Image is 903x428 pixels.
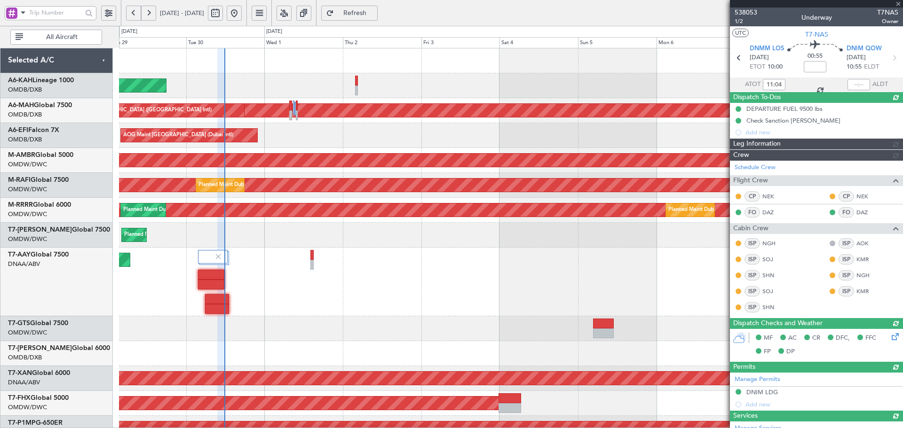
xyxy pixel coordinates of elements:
div: Tue 30 [186,37,265,48]
a: M-RRRRGlobal 6000 [8,202,71,208]
span: Refresh [336,10,374,16]
span: Owner [877,17,898,25]
a: A6-EFIFalcon 7X [8,127,59,133]
span: A6-MAH [8,102,34,109]
span: All Aircraft [25,34,99,40]
a: OMDB/DXB [8,86,42,94]
span: DNIM QOW [847,44,882,54]
a: M-RAFIGlobal 7500 [8,177,69,183]
a: M-AMBRGlobal 5000 [8,152,73,158]
div: Planned Maint Dubai (Al Maktoum Intl) [198,178,291,192]
a: T7-FHXGlobal 5000 [8,395,69,401]
span: T7-NAS [805,30,828,39]
div: Mon 6 [657,37,735,48]
a: DNAA/ABV [8,378,40,387]
span: A6-KAH [8,77,32,84]
a: OMDW/DWC [8,160,47,169]
a: T7-[PERSON_NAME]Global 7500 [8,226,110,233]
span: ETOT [750,62,765,72]
a: A6-KAHLineage 1000 [8,77,74,84]
div: Sat 4 [499,37,578,48]
span: T7-GTS [8,320,30,327]
div: Planned Maint Dubai (Al Maktoum Intl) [123,203,216,217]
a: T7-XANGlobal 6000 [8,370,70,376]
span: T7-FHX [8,395,31,401]
div: Planned Maint [GEOGRAPHIC_DATA] ([GEOGRAPHIC_DATA] Intl) [55,103,212,117]
a: T7-[PERSON_NAME]Global 6000 [8,345,110,351]
div: Thu 2 [343,37,421,48]
span: T7-[PERSON_NAME] [8,226,72,233]
input: Trip Number [29,6,82,20]
span: 1/2 [735,17,757,25]
span: [DATE] [847,53,866,62]
a: T7-AAYGlobal 7500 [8,251,69,258]
span: A6-EFI [8,127,28,133]
a: OMDW/DWC [8,403,47,412]
span: 00:55 [808,52,823,61]
a: T7-P1MPG-650ER [8,420,63,426]
span: ELDT [864,62,879,72]
a: OMDB/DXB [8,110,42,119]
span: ALDT [872,80,888,89]
a: DNAA/ABV [8,260,40,268]
span: 538053 [735,8,757,17]
div: Fri 3 [421,37,500,48]
div: AOG Maint [GEOGRAPHIC_DATA] (Dubai Intl) [123,128,233,142]
span: 10:00 [768,62,783,72]
div: [DATE] [266,28,282,36]
a: OMDW/DWC [8,210,47,218]
span: 10:55 [847,62,862,72]
a: OMDB/DXB [8,353,42,362]
div: [DATE] [121,28,137,36]
div: Underway [801,13,832,23]
div: Planned Maint Dubai (Al Maktoum Intl) [124,228,217,242]
a: A6-MAHGlobal 7500 [8,102,72,109]
button: All Aircraft [10,30,102,45]
span: [DATE] - [DATE] [160,9,204,17]
span: T7-[PERSON_NAME] [8,345,72,351]
div: Mon 29 [108,37,186,48]
span: DNMM LOS [750,44,784,54]
a: OMDW/DWC [8,328,47,337]
div: Planned Maint Dubai (Al Maktoum Intl) [668,203,761,217]
a: OMDW/DWC [8,235,47,243]
div: Sun 5 [578,37,657,48]
span: ATOT [745,80,760,89]
span: M-AMBR [8,152,35,158]
a: OMDW/DWC [8,185,47,194]
a: OMDB/DXB [8,135,42,144]
span: M-RAFI [8,177,31,183]
span: T7NAS [877,8,898,17]
div: Wed 1 [264,37,343,48]
span: T7-P1MP [8,420,36,426]
img: gray-close.svg [214,252,222,261]
button: UTC [732,29,749,37]
span: [DATE] [750,53,769,62]
span: T7-AAY [8,251,31,258]
span: M-RRRR [8,202,33,208]
span: T7-XAN [8,370,32,376]
a: T7-GTSGlobal 7500 [8,320,68,327]
button: Refresh [321,6,378,21]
